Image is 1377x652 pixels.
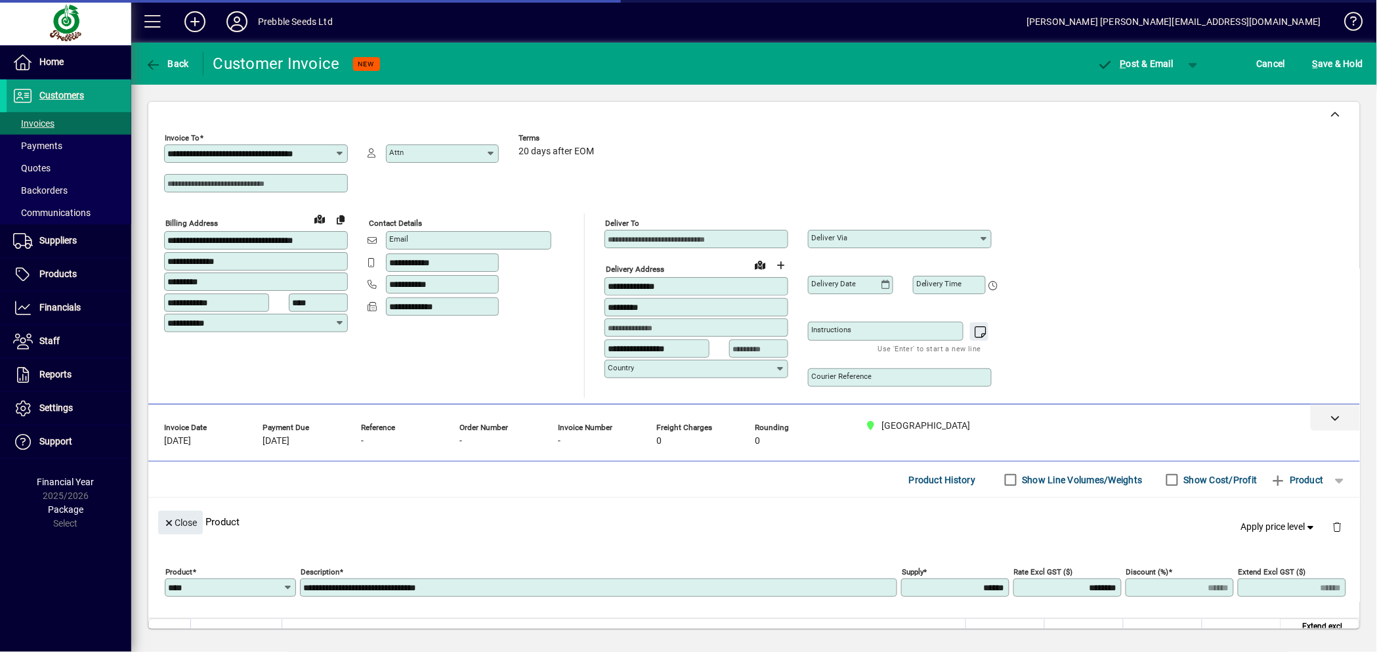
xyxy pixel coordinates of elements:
[1120,58,1126,69] span: P
[1055,626,1115,641] span: Rate excl GST ($)
[7,46,131,79] a: Home
[1246,626,1273,641] span: GST ($)
[164,436,191,446] span: [DATE]
[7,325,131,358] a: Staff
[163,512,198,534] span: Close
[7,112,131,135] a: Invoices
[1264,468,1330,492] button: Product
[902,567,923,576] mat-label: Supply
[1126,567,1169,576] mat-label: Discount (%)
[909,469,976,490] span: Product History
[39,90,84,100] span: Customers
[605,219,639,228] mat-label: Deliver To
[389,148,404,157] mat-label: Attn
[750,254,771,275] a: View on map
[48,504,83,515] span: Package
[1254,52,1289,76] button: Cancel
[39,235,77,246] span: Suppliers
[1313,58,1318,69] span: S
[158,511,203,534] button: Close
[519,146,594,157] span: 20 days after EOM
[7,179,131,202] a: Backorders
[13,207,91,218] span: Communications
[1309,52,1366,76] button: Save & Hold
[7,135,131,157] a: Payments
[558,436,561,446] span: -
[904,468,981,492] button: Product History
[1322,521,1353,532] app-page-header-button: Delete
[330,209,351,230] button: Copy to Delivery address
[145,58,189,69] span: Back
[39,269,77,279] span: Products
[358,60,375,68] span: NEW
[13,141,62,151] span: Payments
[7,157,131,179] a: Quotes
[459,436,462,446] span: -
[290,626,330,641] span: Description
[1236,515,1323,539] button: Apply price level
[1334,3,1361,45] a: Knowledge Base
[1271,469,1324,490] span: Product
[39,402,73,413] span: Settings
[1149,626,1194,641] span: Discount (%)
[656,436,662,446] span: 0
[608,363,634,372] mat-label: Country
[1257,53,1286,74] span: Cancel
[301,567,339,576] mat-label: Description
[519,134,597,142] span: Terms
[39,56,64,67] span: Home
[7,292,131,324] a: Financials
[155,516,206,528] app-page-header-button: Close
[1313,53,1363,74] span: ave & Hold
[39,436,72,446] span: Support
[1027,11,1321,32] div: [PERSON_NAME] [PERSON_NAME][EMAIL_ADDRESS][DOMAIN_NAME]
[213,53,340,74] div: Customer Invoice
[1181,473,1258,487] label: Show Cost/Profit
[1097,58,1174,69] span: ost & Email
[37,477,95,487] span: Financial Year
[1012,626,1036,641] span: Supply
[39,369,72,380] span: Reports
[1241,520,1317,534] span: Apply price level
[1322,511,1353,542] button: Delete
[1014,567,1073,576] mat-label: Rate excl GST ($)
[199,626,215,641] span: Item
[7,425,131,458] a: Support
[811,233,847,242] mat-label: Deliver via
[1091,52,1180,76] button: Post & Email
[811,325,851,334] mat-label: Instructions
[216,10,258,33] button: Profile
[142,52,192,76] button: Back
[39,336,60,346] span: Staff
[7,392,131,425] a: Settings
[174,10,216,33] button: Add
[771,255,792,276] button: Choose address
[165,567,192,576] mat-label: Product
[13,163,51,173] span: Quotes
[878,341,981,356] mat-hint: Use 'Enter' to start a new line
[1239,567,1306,576] mat-label: Extend excl GST ($)
[1289,619,1343,648] span: Extend excl GST ($)
[361,436,364,446] span: -
[7,225,131,257] a: Suppliers
[7,258,131,291] a: Products
[258,11,333,32] div: Prebble Seeds Ltd
[811,279,856,288] mat-label: Delivery date
[131,52,203,76] app-page-header-button: Back
[39,302,81,313] span: Financials
[811,372,872,381] mat-label: Courier Reference
[13,118,54,129] span: Invoices
[13,185,68,196] span: Backorders
[263,436,289,446] span: [DATE]
[1020,473,1143,487] label: Show Line Volumes/Weights
[389,234,408,244] mat-label: Email
[165,133,200,142] mat-label: Invoice To
[148,498,1360,546] div: Product
[916,279,962,288] mat-label: Delivery time
[309,208,330,229] a: View on map
[7,359,131,391] a: Reports
[755,436,760,446] span: 0
[7,202,131,224] a: Communications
